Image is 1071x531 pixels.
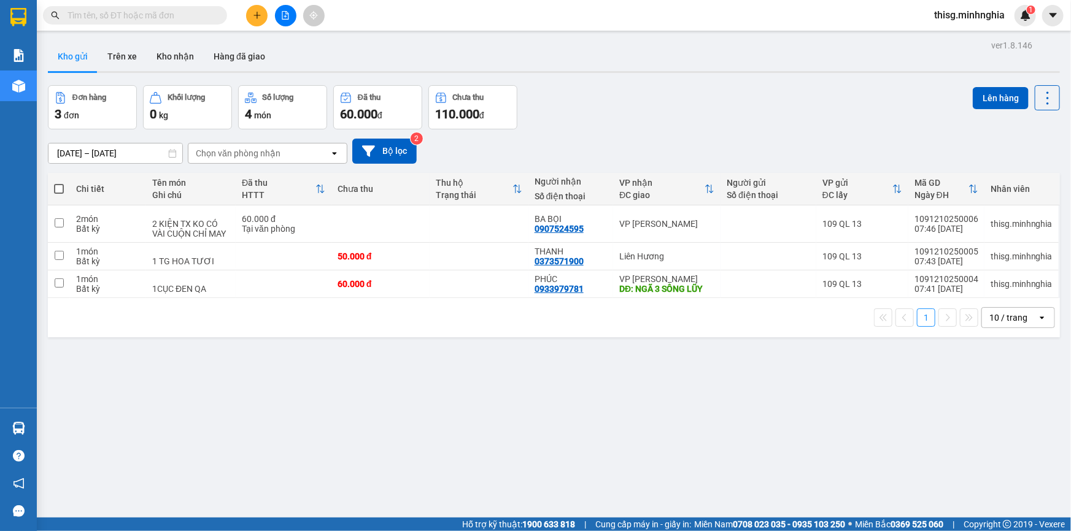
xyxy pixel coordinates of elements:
[68,9,212,22] input: Tìm tên, số ĐT hoặc mã đơn
[338,184,423,194] div: Chưa thu
[242,178,315,188] div: Đã thu
[1042,5,1064,26] button: caret-down
[535,177,608,186] div: Người nhận
[72,93,106,102] div: Đơn hàng
[13,505,25,517] span: message
[159,110,168,120] span: kg
[535,191,608,201] div: Số điện thoại
[462,518,575,531] span: Hỗ trợ kỹ thuật:
[1037,313,1047,323] svg: open
[479,110,484,120] span: đ
[242,190,315,200] div: HTTT
[152,219,230,239] div: 2 KIỆN TX KO CÓ VÀI CUỘN CHỈ MAY
[619,190,705,200] div: ĐC giao
[535,246,608,256] div: THANH
[595,518,691,531] span: Cung cấp máy in - giấy in:
[436,190,512,200] div: Trạng thái
[254,110,271,120] span: món
[535,224,584,234] div: 0907524595
[12,49,25,62] img: solution-icon
[64,110,79,120] span: đơn
[152,190,230,200] div: Ghi chú
[619,251,714,261] div: Liên Hương
[973,87,1029,109] button: Lên hàng
[150,107,157,121] span: 0
[238,85,327,129] button: Số lượng4món
[76,246,140,256] div: 1 món
[245,107,252,121] span: 4
[196,147,280,159] div: Chọn văn phòng nhận
[242,224,325,234] div: Tại văn phòng
[242,214,325,224] div: 60.000 đ
[48,85,137,129] button: Đơn hàng3đơn
[891,519,943,529] strong: 0369 525 060
[204,42,275,71] button: Hàng đã giao
[436,178,512,188] div: Thu hộ
[377,110,382,120] span: đ
[727,190,810,200] div: Số điện thoại
[914,190,969,200] div: Ngày ĐH
[991,251,1053,261] div: thisg.minhnghia
[453,93,484,102] div: Chưa thu
[428,85,517,129] button: Chưa thu110.000đ
[816,173,908,205] th: Toggle SortBy
[613,173,721,205] th: Toggle SortBy
[991,219,1053,229] div: thisg.minhnghia
[338,251,423,261] div: 50.000 đ
[340,107,377,121] span: 60.000
[914,246,978,256] div: 1091210250005
[152,256,230,266] div: 1 TG HOA TƯƠI
[619,219,714,229] div: VP [PERSON_NAME]
[914,256,978,266] div: 07:43 [DATE]
[76,256,140,266] div: Bất kỳ
[48,143,182,163] input: Select a date range.
[55,107,61,121] span: 3
[848,522,852,527] span: ⚪️
[48,42,98,71] button: Kho gửi
[1029,6,1033,14] span: 1
[914,274,978,284] div: 1091210250004
[914,178,969,188] div: Mã GD
[333,85,422,129] button: Đã thu60.000đ
[914,284,978,294] div: 07:41 [DATE]
[147,42,204,71] button: Kho nhận
[411,132,423,145] sup: 2
[822,219,902,229] div: 109 QL 13
[76,224,140,234] div: Bất kỳ
[908,173,984,205] th: Toggle SortBy
[522,519,575,529] strong: 1900 633 818
[535,214,608,224] div: BA BỌI
[358,93,381,102] div: Đã thu
[991,39,1032,52] div: ver 1.8.146
[13,450,25,462] span: question-circle
[309,11,318,20] span: aim
[168,93,205,102] div: Khối lượng
[352,139,417,164] button: Bộ lọc
[584,518,586,531] span: |
[1020,10,1031,21] img: icon-new-feature
[338,279,423,289] div: 60.000 đ
[822,178,892,188] div: VP gửi
[822,279,902,289] div: 109 QL 13
[727,178,810,188] div: Người gửi
[535,256,584,266] div: 0373571900
[76,284,140,294] div: Bất kỳ
[253,11,261,20] span: plus
[619,178,705,188] div: VP nhận
[10,8,26,26] img: logo-vxr
[917,308,935,327] button: 1
[991,279,1053,289] div: thisg.minhnghia
[991,184,1053,194] div: Nhân viên
[1003,520,1011,529] span: copyright
[1027,6,1035,14] sup: 1
[281,11,290,20] span: file-add
[619,284,714,294] div: DĐ: NGÃ 3 SÔNG LŨY
[855,518,943,531] span: Miền Bắc
[733,519,845,529] strong: 0708 023 035 - 0935 103 250
[12,422,25,435] img: warehouse-icon
[76,214,140,224] div: 2 món
[822,251,902,261] div: 109 QL 13
[236,173,331,205] th: Toggle SortBy
[914,224,978,234] div: 07:46 [DATE]
[76,184,140,194] div: Chi tiết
